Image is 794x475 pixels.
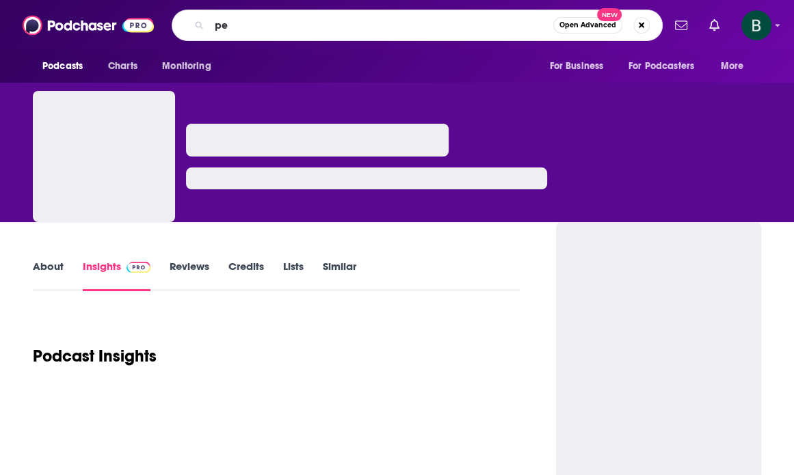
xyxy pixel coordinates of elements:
[741,10,771,40] span: Logged in as betsy46033
[553,17,622,33] button: Open AdvancedNew
[42,57,83,76] span: Podcasts
[153,53,228,79] button: open menu
[704,14,725,37] a: Show notifications dropdown
[99,53,146,79] a: Charts
[162,57,211,76] span: Monitoring
[670,14,693,37] a: Show notifications dropdown
[33,260,64,291] a: About
[711,53,761,79] button: open menu
[228,260,264,291] a: Credits
[170,260,209,291] a: Reviews
[127,262,150,273] img: Podchaser Pro
[741,10,771,40] button: Show profile menu
[323,260,356,291] a: Similar
[283,260,304,291] a: Lists
[620,53,714,79] button: open menu
[172,10,663,41] div: Search podcasts, credits, & more...
[33,53,101,79] button: open menu
[33,346,157,366] h1: Podcast Insights
[741,10,771,40] img: User Profile
[721,57,744,76] span: More
[559,22,616,29] span: Open Advanced
[209,14,553,36] input: Search podcasts, credits, & more...
[23,12,154,38] img: Podchaser - Follow, Share and Rate Podcasts
[540,53,620,79] button: open menu
[549,57,603,76] span: For Business
[83,260,150,291] a: InsightsPodchaser Pro
[108,57,137,76] span: Charts
[628,57,694,76] span: For Podcasters
[597,8,622,21] span: New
